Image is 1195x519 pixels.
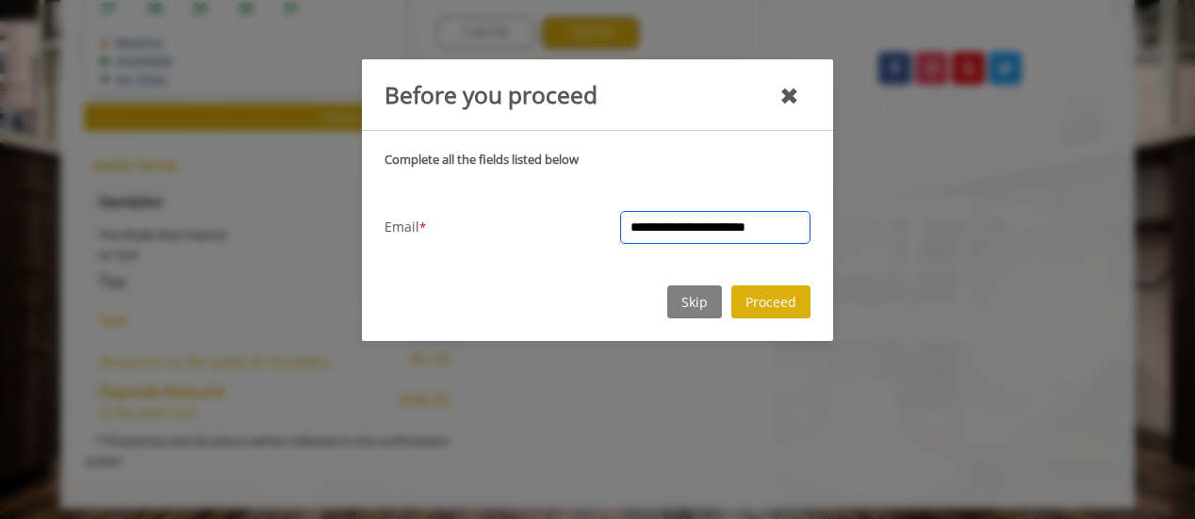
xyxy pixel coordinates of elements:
button: Proceed [731,285,810,318]
b: Complete all the fields listed below [385,151,579,168]
span: Email [385,217,419,237]
button: Skip [667,285,722,318]
div: Before you proceed [385,76,597,113]
div: close mandatory details dialog [779,76,799,114]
